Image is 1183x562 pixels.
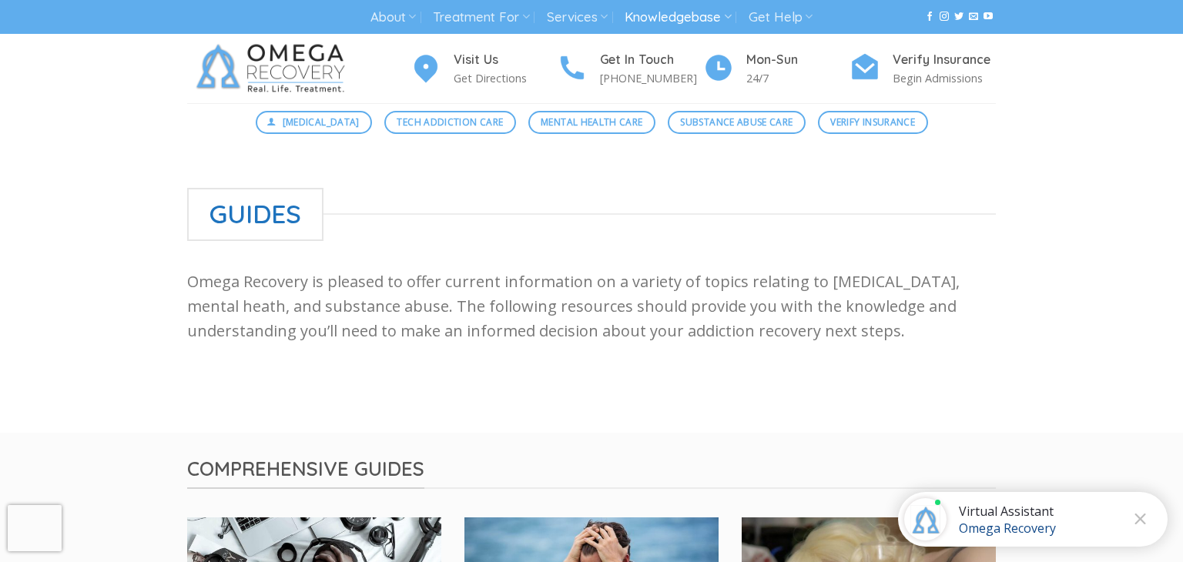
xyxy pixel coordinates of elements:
[600,50,703,70] h4: Get In Touch
[528,111,655,134] a: Mental Health Care
[541,115,642,129] span: Mental Health Care
[397,115,503,129] span: Tech Addiction Care
[954,12,963,22] a: Follow on Twitter
[187,456,424,489] span: Comprehensive Guides
[668,111,806,134] a: Substance Abuse Care
[187,188,323,241] span: Guides
[893,69,996,87] p: Begin Admissions
[600,69,703,87] p: [PHONE_NUMBER]
[749,3,813,32] a: Get Help
[411,50,557,88] a: Visit Us Get Directions
[370,3,416,32] a: About
[984,12,993,22] a: Follow on YouTube
[680,115,793,129] span: Substance Abuse Care
[283,115,360,129] span: [MEDICAL_DATA]
[893,50,996,70] h4: Verify Insurance
[384,111,516,134] a: Tech Addiction Care
[746,50,850,70] h4: Mon-Sun
[625,3,731,32] a: Knowledgebase
[454,69,557,87] p: Get Directions
[850,50,996,88] a: Verify Insurance Begin Admissions
[187,34,360,103] img: Omega Recovery
[256,111,373,134] a: [MEDICAL_DATA]
[969,12,978,22] a: Send us an email
[925,12,934,22] a: Follow on Facebook
[746,69,850,87] p: 24/7
[187,269,996,343] p: Omega Recovery is pleased to offer current information on a variety of topics relating to [MEDICA...
[433,3,529,32] a: Treatment For
[547,3,608,32] a: Services
[557,50,703,88] a: Get In Touch [PHONE_NUMBER]
[830,115,915,129] span: Verify Insurance
[818,111,928,134] a: Verify Insurance
[940,12,949,22] a: Follow on Instagram
[454,50,557,70] h4: Visit Us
